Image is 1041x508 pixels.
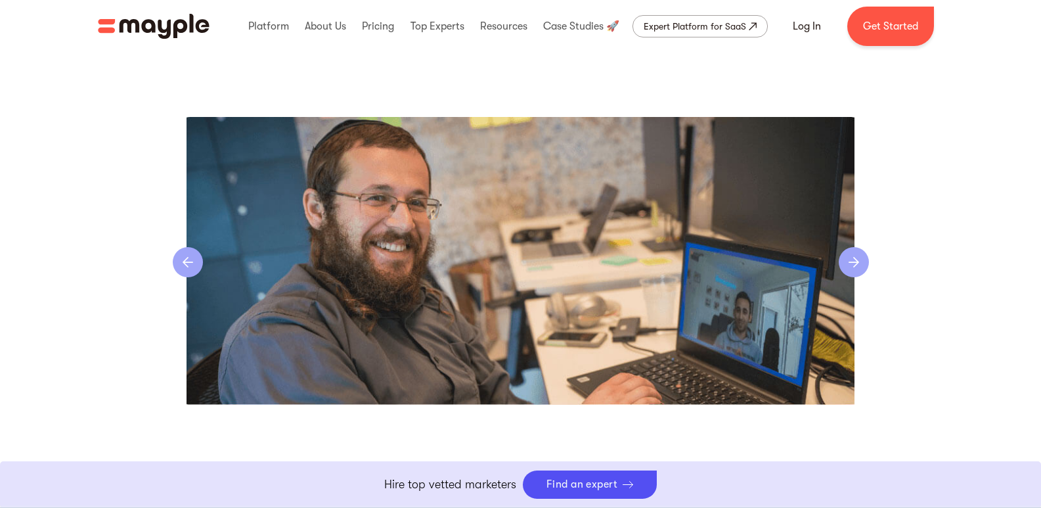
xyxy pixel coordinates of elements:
[839,247,869,277] div: next slide
[644,18,746,34] div: Expert Platform for SaaS
[173,247,203,277] div: previous slide
[301,5,349,47] div: About Us
[477,5,531,47] div: Resources
[359,5,397,47] div: Pricing
[173,117,869,405] div: 1 of 4
[407,5,468,47] div: Top Experts
[632,15,768,37] a: Expert Platform for SaaS
[546,478,618,491] div: Find an expert
[975,445,1041,508] iframe: Chat Widget
[847,7,934,46] a: Get Started
[98,14,210,39] a: home
[777,11,837,42] a: Log In
[98,14,210,39] img: Mayple logo
[384,476,516,494] p: Hire top vetted marketers
[245,5,292,47] div: Platform
[173,117,869,407] div: carousel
